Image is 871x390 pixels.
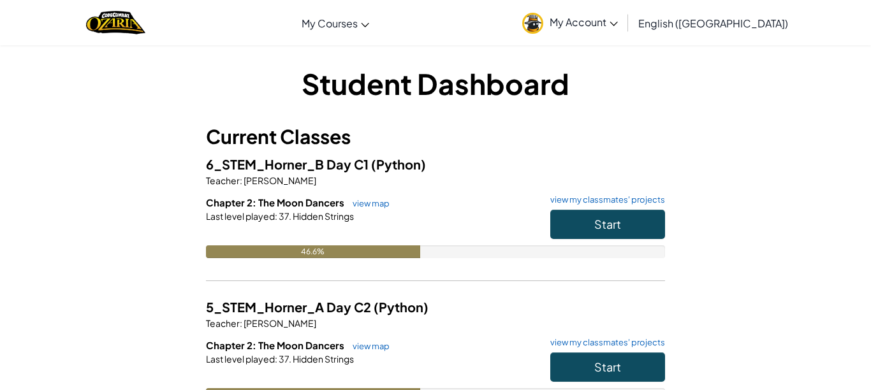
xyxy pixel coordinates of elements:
[632,6,794,40] a: English ([GEOGRAPHIC_DATA])
[550,210,665,239] button: Start
[594,359,621,374] span: Start
[206,210,275,222] span: Last level played
[206,175,240,186] span: Teacher
[516,3,624,43] a: My Account
[206,339,346,351] span: Chapter 2: The Moon Dancers
[374,299,428,315] span: (Python)
[86,10,145,36] a: Ozaria by CodeCombat logo
[594,217,621,231] span: Start
[544,338,665,347] a: view my classmates' projects
[346,341,390,351] a: view map
[206,299,374,315] span: 5_STEM_Horner_A Day C2
[206,64,665,103] h1: Student Dashboard
[275,353,277,365] span: :
[291,210,354,222] span: Hidden Strings
[550,15,618,29] span: My Account
[206,122,665,151] h3: Current Classes
[522,13,543,34] img: avatar
[86,10,145,36] img: Home
[275,210,277,222] span: :
[302,17,358,30] span: My Courses
[240,317,242,329] span: :
[242,317,316,329] span: [PERSON_NAME]
[638,17,788,30] span: English ([GEOGRAPHIC_DATA])
[206,353,275,365] span: Last level played
[550,352,665,382] button: Start
[295,6,376,40] a: My Courses
[277,353,291,365] span: 37.
[206,317,240,329] span: Teacher
[371,156,426,172] span: (Python)
[206,156,371,172] span: 6_STEM_Horner_B Day C1
[291,353,354,365] span: Hidden Strings
[206,196,346,208] span: Chapter 2: The Moon Dancers
[346,198,390,208] a: view map
[544,196,665,204] a: view my classmates' projects
[277,210,291,222] span: 37.
[206,245,420,258] div: 46.6%
[240,175,242,186] span: :
[242,175,316,186] span: [PERSON_NAME]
